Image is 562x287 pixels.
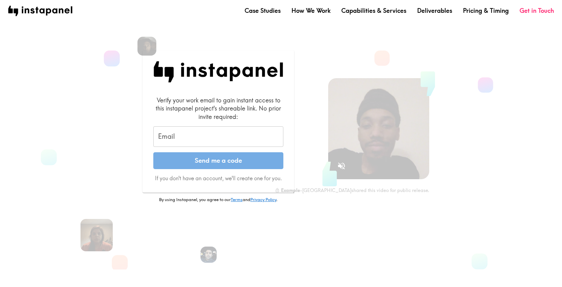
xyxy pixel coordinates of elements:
[200,247,217,263] img: Ronak
[153,152,283,169] button: Send me a code
[520,6,554,15] a: Get in Touch
[153,96,283,121] div: Verify your work email to gain instant access to this instapanel project's shareable link. No pri...
[334,159,349,173] button: Sound is off
[341,6,406,15] a: Capabilities & Services
[231,197,243,202] a: Terms
[153,174,283,182] p: If you don't have an account, we'll create one for you.
[463,6,509,15] a: Pricing & Timing
[250,197,276,202] a: Privacy Policy
[143,197,294,203] p: By using Instapanel, you agree to our and .
[275,187,429,193] div: - [GEOGRAPHIC_DATA] shared this video for public release.
[417,6,452,15] a: Deliverables
[291,6,331,15] a: How We Work
[245,6,281,15] a: Case Studies
[153,61,283,83] img: Instapanel
[81,219,113,251] img: Trish
[281,187,300,193] b: Example
[8,6,72,16] img: instapanel
[137,37,156,56] img: Cory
